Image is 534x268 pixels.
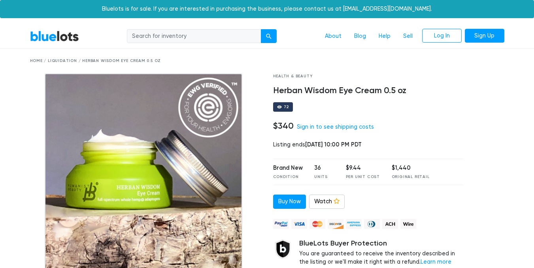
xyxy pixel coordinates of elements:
a: Log In [422,29,462,43]
img: ach-b7992fed28a4f97f893c574229be66187b9afb3f1a8d16a4691d3d3140a8ab00.png [382,219,398,229]
div: Original Retail [392,174,430,180]
input: Search for inventory [127,29,261,43]
img: paypal_credit-80455e56f6e1299e8d57f40c0dcee7b8cd4ae79b9eccbfc37e2480457ba36de9.png [273,219,289,229]
a: Buy Now [273,195,306,209]
a: Sign Up [465,29,504,43]
img: diners_club-c48f30131b33b1bb0e5d0e2dbd43a8bea4cb12cb2961413e2f4250e06c020426.png [364,219,380,229]
img: visa-79caf175f036a155110d1892330093d4c38f53c55c9ec9e2c3a54a56571784bb.png [291,219,307,229]
h4: Herban Wisdom Eye Cream 0.5 oz [273,86,464,96]
a: About [319,29,348,44]
a: Sign in to see shipping costs [297,124,374,130]
div: Condition [273,174,303,180]
h4: $340 [273,121,294,131]
div: $9.44 [346,164,380,172]
div: $1,440 [392,164,430,172]
span: [DATE] 10:00 PM PDT [305,141,362,148]
div: Home / Liquidation / Herban Wisdom Eye Cream 0.5 oz [30,58,504,64]
img: wire-908396882fe19aaaffefbd8e17b12f2f29708bd78693273c0e28e3a24408487f.png [400,219,416,229]
img: discover-82be18ecfda2d062aad2762c1ca80e2d36a4073d45c9e0ffae68cd515fbd3d32.png [328,219,343,229]
img: buyer_protection_shield-3b65640a83011c7d3ede35a8e5a80bfdfaa6a97447f0071c1475b91a4b0b3d01.png [273,239,293,259]
img: mastercard-42073d1d8d11d6635de4c079ffdb20a4f30a903dc55d1612383a1b395dd17f39.png [309,219,325,229]
a: Sell [397,29,419,44]
div: Per Unit Cost [346,174,380,180]
div: Listing ends [273,141,464,149]
h5: BlueLots Buyer Protection [299,239,464,248]
a: Watch [309,195,345,209]
div: Units [314,174,334,180]
div: Health & Beauty [273,73,464,79]
a: Help [372,29,397,44]
div: You are guaranteed to receive the inventory described in the listing or we'll make it right with ... [299,239,464,266]
a: Learn more [421,259,451,265]
a: Blog [348,29,372,44]
div: 72 [284,105,289,109]
div: Brand New [273,164,303,172]
img: american_express-ae2a9f97a040b4b41f6397f7637041a5861d5f99d0716c09922aba4e24c8547d.png [346,219,362,229]
div: 36 [314,164,334,172]
a: BlueLots [30,30,79,42]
